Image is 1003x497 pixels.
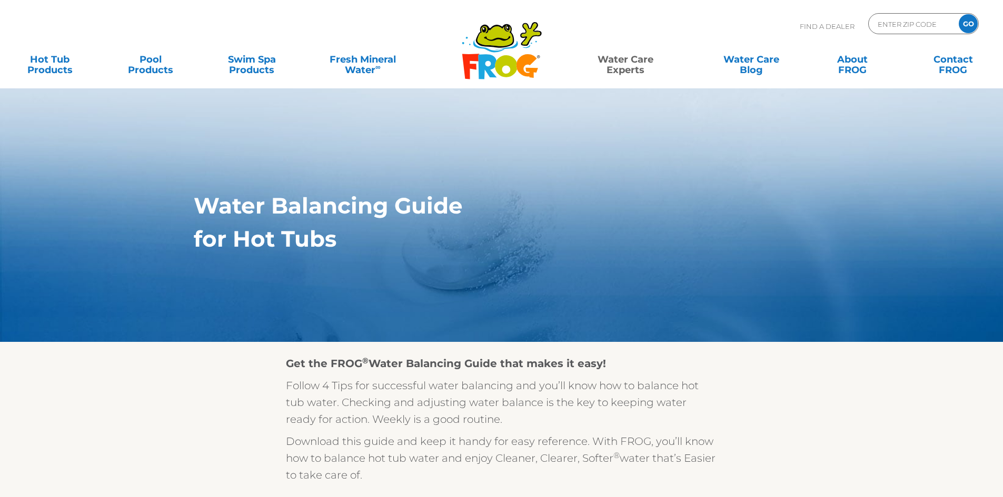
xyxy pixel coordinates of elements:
[286,357,606,370] strong: Get the FROG Water Balancing Guide that makes it easy!
[286,377,718,428] p: Follow 4 Tips for successful water balancing and you’ll know how to balance hot tub water. Checki...
[562,49,689,70] a: Water CareExperts
[362,356,369,366] sup: ®
[286,433,718,483] p: Download this guide and keep it handy for easy reference. With FROG, you’ll know how to balance h...
[11,49,89,70] a: Hot TubProducts
[213,49,291,70] a: Swim SpaProducts
[194,226,761,251] h1: for Hot Tubs
[813,49,891,70] a: AboutFROG
[613,450,620,460] sup: ®
[375,63,381,71] sup: ∞
[194,193,761,218] h1: Water Balancing Guide
[914,49,992,70] a: ContactFROG
[959,14,978,33] input: GO
[313,49,412,70] a: Fresh MineralWater∞
[712,49,790,70] a: Water CareBlog
[800,13,855,39] p: Find A Dealer
[877,16,948,32] input: Zip Code Form
[112,49,190,70] a: PoolProducts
